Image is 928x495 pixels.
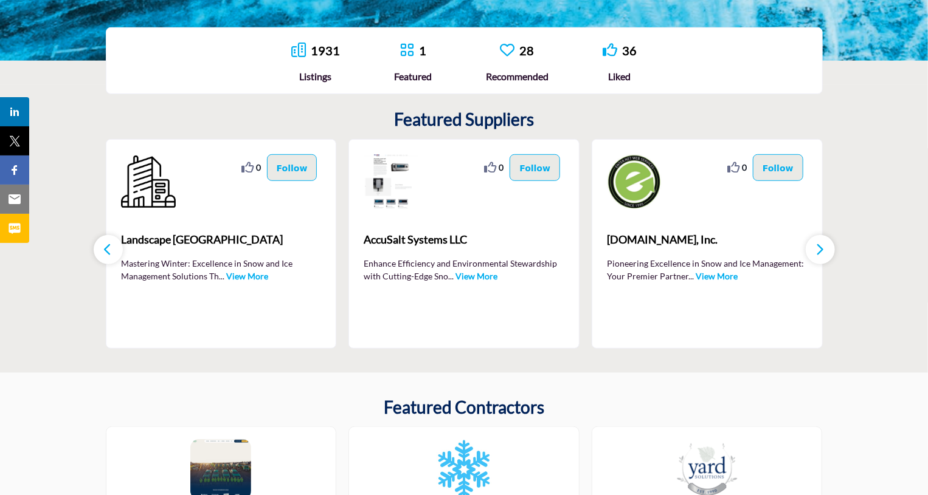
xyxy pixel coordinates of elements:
[291,69,340,84] div: Listings
[622,43,637,58] a: 36
[121,224,322,256] a: Landscape [GEOGRAPHIC_DATA]
[448,271,454,281] span: ...
[364,257,564,281] p: Enhance Efficiency and Environmental Stewardship with Cutting-Edge Sno
[267,154,317,181] button: Follow
[384,397,544,418] h2: Featured Contractors
[121,257,322,281] p: Mastering Winter: Excellence in Snow and Ice Management Solutions Th
[607,154,662,209] img: Enter.Net, Inc.
[364,231,564,248] span: AccuSalt Systems LLC
[500,43,514,59] a: Go to Recommended
[419,43,426,58] a: 1
[226,271,268,281] a: View More
[256,161,261,174] span: 0
[394,109,534,130] h2: Featured Suppliers
[394,69,432,84] div: Featured
[696,271,738,281] a: View More
[486,69,549,84] div: Recommended
[742,161,747,174] span: 0
[121,231,322,248] span: Landscape [GEOGRAPHIC_DATA]
[753,154,803,181] button: Follow
[364,224,564,256] a: AccuSalt Systems LLC
[763,161,794,174] p: Follow
[455,271,497,281] a: View More
[607,224,808,256] b: Enter.Net, Inc.
[519,161,550,174] p: Follow
[603,69,637,84] div: Liked
[688,271,694,281] span: ...
[499,161,504,174] span: 0
[277,161,308,174] p: Follow
[607,257,808,281] p: Pioneering Excellence in Snow and Ice Management: Your Premier Partner
[400,43,414,59] a: Go to Featured
[311,43,340,58] a: 1931
[219,271,224,281] span: ...
[121,224,322,256] b: Landscape Ontario
[603,43,617,57] i: Go to Liked
[607,224,808,256] a: [DOMAIN_NAME], Inc.
[364,154,418,209] img: AccuSalt Systems LLC
[607,231,808,248] span: [DOMAIN_NAME], Inc.
[121,154,176,209] img: Landscape Ontario
[519,43,534,58] a: 28
[510,154,560,181] button: Follow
